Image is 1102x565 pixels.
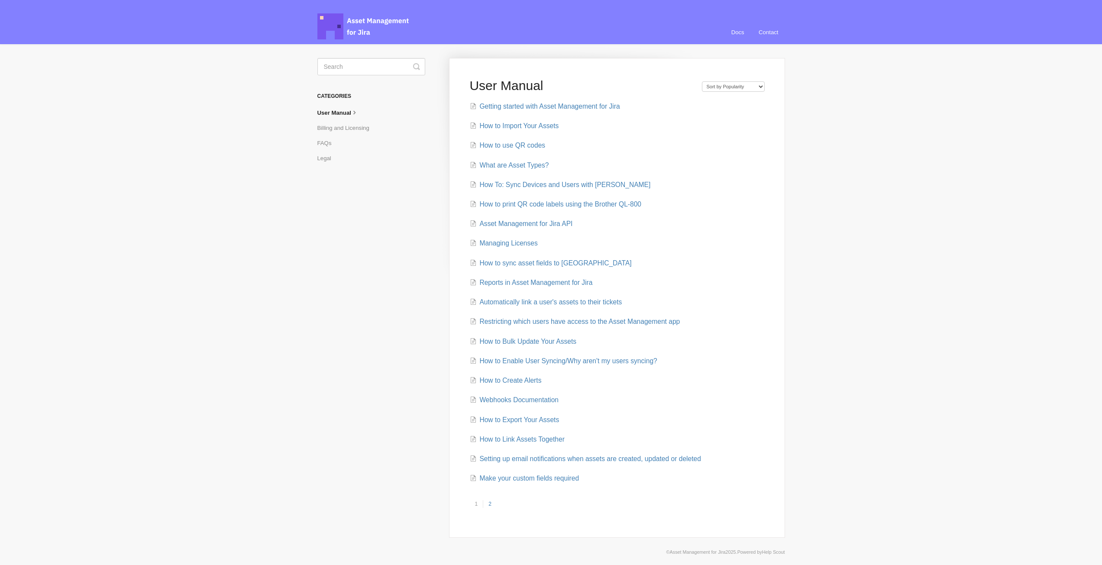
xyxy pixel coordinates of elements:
[469,78,693,94] h1: User Manual
[470,416,560,424] a: How to Export Your Assets
[470,376,542,384] a: How to Create Alerts
[479,474,580,482] span: Make your custom fields required
[479,298,623,306] span: Automatically link a user's assets to their tickets
[470,474,580,482] a: Make your custom fields required
[470,396,560,404] a: Webhooks Documentation
[470,435,566,443] a: How to Link Assets Together
[470,317,682,326] a: Restricting which users have access to the Asset Management app
[479,278,593,287] span: Reports in Asset Management for Jira
[317,88,425,104] h3: Categories
[470,298,623,306] a: Automatically link a user's assets to their tickets
[479,435,566,443] span: How to Link Assets Together
[752,21,785,44] a: Contact
[725,21,751,44] a: Docs
[479,141,546,149] span: How to use QR codes
[669,549,725,555] a: Asset Management for Jira
[479,416,560,424] span: How to Export Your Assets
[470,259,629,267] a: How to sync asset fields to [GEOGRAPHIC_DATA]
[317,151,338,165] a: Legal
[479,396,560,404] span: Webhooks Documentation
[702,81,765,92] select: Page reloads on selection
[469,500,482,508] a: 1
[317,106,365,119] a: User Manual
[470,357,658,365] a: How to Enable User Syncing/Why aren't my users syncing?
[317,58,425,75] input: Search
[317,13,410,39] span: Asset Management for Jira Docs
[470,141,546,149] a: How to use QR codes
[479,317,682,326] span: Restricting which users have access to the Asset Management app
[479,259,629,267] span: How to sync asset fields to [GEOGRAPHIC_DATA]
[470,181,649,189] a: How To: Sync Devices and Users with [PERSON_NAME]
[479,122,560,130] span: How to Import Your Assets
[470,200,643,208] a: How to print QR code labels using the Brother QL-800
[470,239,538,247] a: Managing Licenses
[470,122,560,130] a: How to Import Your Assets
[317,548,785,556] p: © 2025.
[470,220,573,228] a: Asset Management for Jira API
[479,455,703,463] span: Setting up email notifications when assets are created, updated or deleted
[479,220,573,228] span: Asset Management for Jira API
[470,278,593,287] a: Reports in Asset Management for Jira
[762,549,785,555] a: Help Scout
[482,500,495,508] a: 2
[470,455,703,463] a: Setting up email notifications when assets are created, updated or deleted
[317,121,375,135] a: Billing and Licensing
[317,136,337,150] a: FAQs
[479,376,542,384] span: How to Create Alerts
[470,337,578,345] a: How to Bulk Update Your Assets
[470,102,622,110] a: Getting started with Asset Management for Jira
[737,549,785,555] span: Powered by
[479,200,643,208] span: How to print QR code labels using the Brother QL-800
[479,161,549,169] span: What are Asset Types?
[470,161,549,169] a: What are Asset Types?
[479,239,538,247] span: Managing Licenses
[479,102,622,110] span: Getting started with Asset Management for Jira
[479,181,649,189] span: How To: Sync Devices and Users with [PERSON_NAME]
[479,357,658,365] span: How to Enable User Syncing/Why aren't my users syncing?
[479,337,578,345] span: How to Bulk Update Your Assets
